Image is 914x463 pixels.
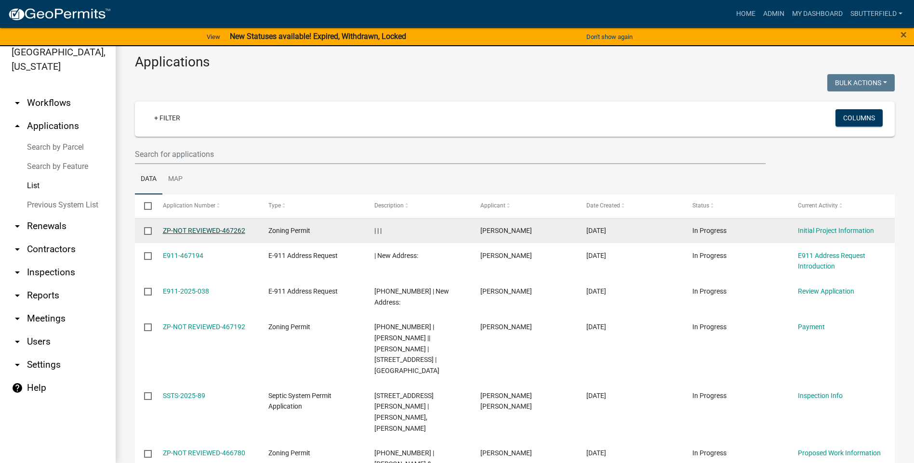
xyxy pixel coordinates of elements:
[135,164,162,195] a: Data
[480,287,532,295] span: Katie
[12,313,23,324] i: arrow_drop_down
[268,323,310,331] span: Zoning Permit
[577,194,683,218] datatable-header-cell: Date Created
[798,449,881,457] a: Proposed Work Information
[683,194,789,218] datatable-header-cell: Status
[12,120,23,132] i: arrow_drop_up
[827,74,895,91] button: Bulk Actions
[480,392,532,411] span: Tristan Trey Johnson
[12,290,23,301] i: arrow_drop_down
[480,323,532,331] span: Leonard L Simich
[692,202,709,209] span: Status
[374,227,382,234] span: | | |
[12,382,23,394] i: help
[692,392,727,399] span: In Progress
[12,359,23,371] i: arrow_drop_down
[692,287,727,295] span: In Progress
[163,392,205,399] a: SSTS-2025-89
[480,252,532,259] span: Becky Haass
[374,252,418,259] span: | New Address:
[692,252,727,259] span: In Progress
[153,194,259,218] datatable-header-cell: Application Number
[788,5,847,23] a: My Dashboard
[586,227,606,234] span: 08/21/2025
[480,227,532,234] span: Robert
[268,227,310,234] span: Zoning Permit
[798,252,865,270] a: E911 Address Request Introduction
[471,194,577,218] datatable-header-cell: Applicant
[732,5,759,23] a: Home
[586,287,606,295] span: 08/21/2025
[586,202,620,209] span: Date Created
[789,194,895,218] datatable-header-cell: Current Activity
[268,287,338,295] span: E-911 Address Request
[146,109,188,127] a: + Filter
[12,267,23,278] i: arrow_drop_down
[163,252,203,259] a: E911-467194
[586,252,606,259] span: 08/21/2025
[586,392,606,399] span: 08/20/2025
[901,29,907,40] button: Close
[374,202,404,209] span: Description
[12,220,23,232] i: arrow_drop_down
[203,29,224,45] a: View
[135,54,895,70] h3: Applications
[847,5,906,23] a: Sbutterfield
[12,97,23,109] i: arrow_drop_down
[162,164,188,195] a: Map
[374,287,449,306] span: 39-020-1493 | New Address:
[365,194,471,218] datatable-header-cell: Description
[798,287,854,295] a: Review Application
[692,449,727,457] span: In Progress
[901,28,907,41] span: ×
[798,202,838,209] span: Current Activity
[230,32,406,41] strong: New Statuses available! Expired, Withdrawn, Locked
[163,323,245,331] a: ZP-NOT REVIEWED-467192
[798,227,874,234] a: Initial Project Information
[163,227,245,234] a: ZP-NOT REVIEWED-467262
[692,227,727,234] span: In Progress
[12,336,23,347] i: arrow_drop_down
[480,202,505,209] span: Applicant
[835,109,883,127] button: Columns
[259,194,365,218] datatable-header-cell: Type
[268,202,281,209] span: Type
[163,449,245,457] a: ZP-NOT REVIEWED-466780
[374,392,434,432] span: 5229 KROGH RD | LEHTI, BARBARA J JOHNSON
[374,323,439,374] span: 39-120-1260 | POIRIER, PAMELA J || SIMICH, LEONARD L | 4215 LAKE ROAD 2 | Dwelling
[12,244,23,255] i: arrow_drop_down
[586,323,606,331] span: 08/21/2025
[135,194,153,218] datatable-header-cell: Select
[163,287,209,295] a: E911-2025-038
[586,449,606,457] span: 08/20/2025
[268,252,338,259] span: E-911 Address Request
[163,202,215,209] span: Application Number
[268,392,331,411] span: Septic System Permit Application
[480,449,532,457] span: Jeffrey A Carlson
[759,5,788,23] a: Admin
[135,144,766,164] input: Search for applications
[798,323,825,331] a: Payment
[583,29,636,45] button: Don't show again
[268,449,310,457] span: Zoning Permit
[798,392,843,399] a: Inspection Info
[692,323,727,331] span: In Progress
